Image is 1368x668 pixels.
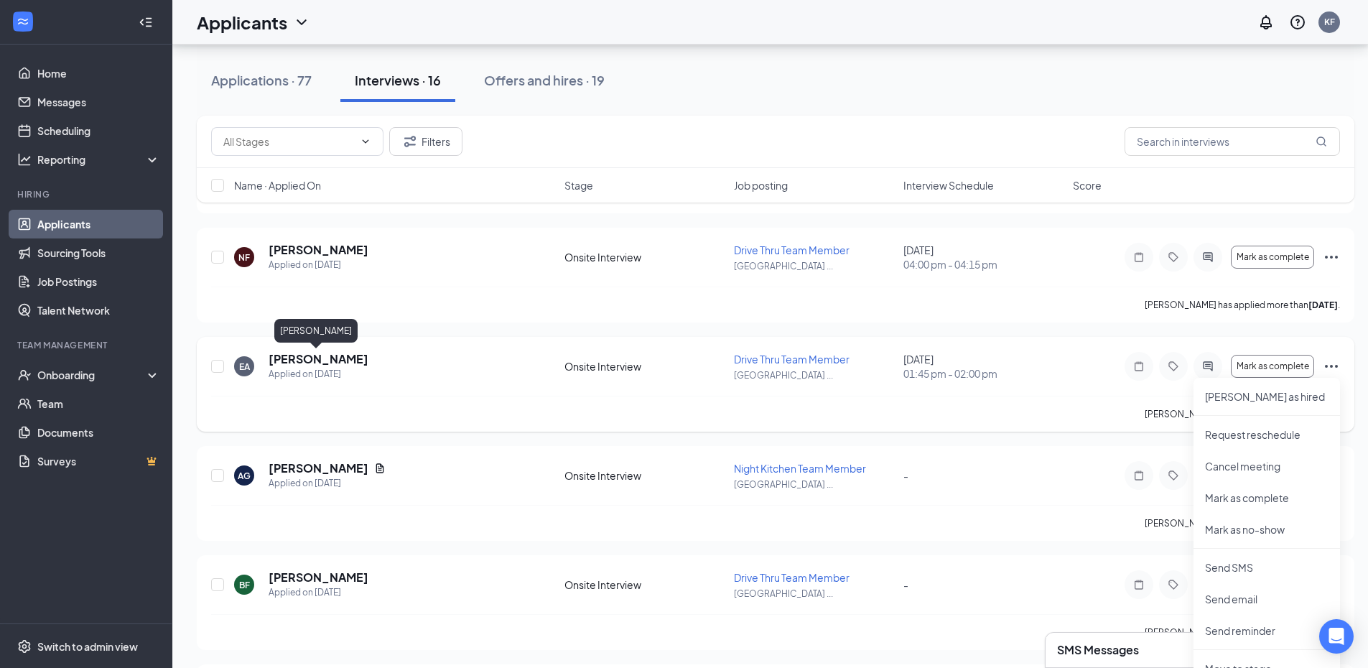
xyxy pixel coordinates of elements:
span: - [903,578,908,591]
b: [DATE] [1308,300,1338,310]
span: Name · Applied On [234,178,321,192]
h3: SMS Messages [1057,642,1139,658]
div: Applied on [DATE] [269,585,368,600]
div: Onsite Interview [564,577,725,592]
div: Applied on [DATE] [269,476,386,491]
span: Stage [564,178,593,192]
a: Job Postings [37,267,160,296]
button: Mark as complete [1231,355,1314,378]
svg: ActiveChat [1199,251,1216,263]
svg: Notifications [1257,14,1275,31]
span: Mark as complete [1237,252,1309,262]
div: EA [239,361,250,373]
p: [PERSON_NAME] has applied more than . [1145,299,1340,311]
div: Onsite Interview [564,250,725,264]
p: [PERSON_NAME] has applied more than . [1145,517,1340,529]
div: NF [238,251,250,264]
div: Interviews · 16 [355,71,441,89]
span: Drive Thru Team Member [734,243,850,256]
svg: WorkstreamLogo [16,14,30,29]
svg: MagnifyingGlass [1316,136,1327,147]
div: Onboarding [37,368,148,382]
p: [PERSON_NAME] has applied more than . [1145,626,1340,639]
div: Onsite Interview [564,359,725,374]
input: All Stages [223,134,354,149]
span: Job posting [734,178,788,192]
svg: Tag [1165,579,1182,590]
h5: [PERSON_NAME] [269,242,368,258]
span: 01:45 pm - 02:00 pm [903,366,1064,381]
svg: QuestionInfo [1289,14,1306,31]
button: Filter Filters [389,127,462,156]
span: Score [1073,178,1102,192]
svg: Tag [1165,251,1182,263]
h1: Applicants [197,10,287,34]
div: AG [238,470,251,482]
div: Applied on [DATE] [269,258,368,272]
p: [PERSON_NAME] has applied more than . [1145,408,1340,420]
svg: ActiveChat [1199,361,1216,372]
svg: Note [1130,470,1148,481]
div: KF [1324,16,1335,28]
a: Talent Network [37,296,160,325]
svg: Note [1130,251,1148,263]
p: [GEOGRAPHIC_DATA] ... [734,369,895,381]
svg: Tag [1165,470,1182,481]
svg: Note [1130,361,1148,372]
a: Documents [37,418,160,447]
div: [DATE] [903,352,1064,381]
span: Night Kitchen Team Member [734,462,866,475]
div: BF [239,579,250,591]
a: Sourcing Tools [37,238,160,267]
div: Hiring [17,188,157,200]
span: - [903,469,908,482]
h5: [PERSON_NAME] [269,570,368,585]
svg: Filter [401,133,419,150]
svg: Document [374,463,386,474]
div: Onsite Interview [564,468,725,483]
div: Open Intercom Messenger [1319,619,1354,654]
svg: Tag [1165,361,1182,372]
div: Reporting [37,152,161,167]
div: Applied on [DATE] [269,367,368,381]
svg: Settings [17,639,32,654]
svg: Ellipses [1323,358,1340,375]
svg: Collapse [139,15,153,29]
h5: [PERSON_NAME] [269,460,368,476]
svg: Ellipses [1323,249,1340,266]
div: [DATE] [903,243,1064,272]
input: Search in interviews [1125,127,1340,156]
a: Scheduling [37,116,160,145]
p: [GEOGRAPHIC_DATA] ... [734,478,895,491]
a: SurveysCrown [37,447,160,476]
div: Applications · 77 [211,71,312,89]
a: Home [37,59,160,88]
svg: Note [1130,579,1148,590]
a: Messages [37,88,160,116]
p: [GEOGRAPHIC_DATA] ... [734,588,895,600]
p: [GEOGRAPHIC_DATA] ... [734,260,895,272]
h5: [PERSON_NAME] [269,351,368,367]
svg: UserCheck [17,368,32,382]
svg: ChevronDown [293,14,310,31]
div: [PERSON_NAME] [274,319,358,343]
div: Offers and hires · 19 [484,71,605,89]
a: Applicants [37,210,160,238]
svg: ChevronDown [360,136,371,147]
svg: Analysis [17,152,32,167]
div: Team Management [17,339,157,351]
span: 04:00 pm - 04:15 pm [903,257,1064,272]
span: Mark as complete [1237,361,1309,371]
span: Drive Thru Team Member [734,571,850,584]
a: Team [37,389,160,418]
span: Drive Thru Team Member [734,353,850,366]
button: Mark as complete [1231,246,1314,269]
span: Interview Schedule [903,178,994,192]
div: Switch to admin view [37,639,138,654]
